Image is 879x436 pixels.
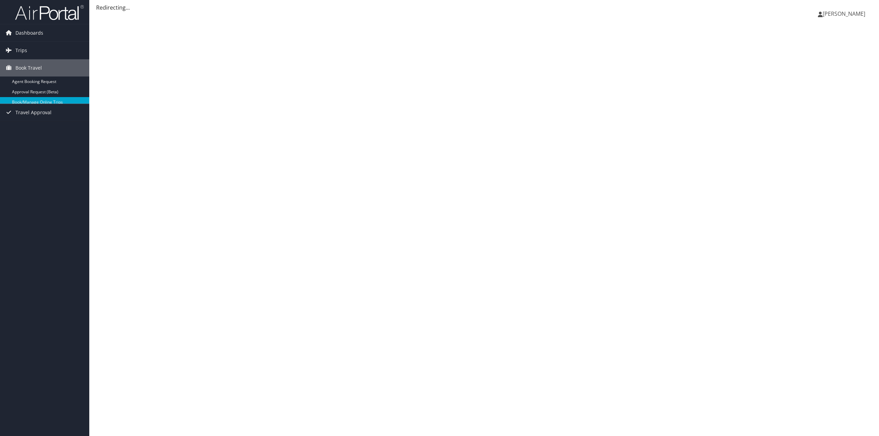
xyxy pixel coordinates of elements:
div: Redirecting... [96,3,872,12]
span: [PERSON_NAME] [823,10,865,17]
span: Travel Approval [15,104,52,121]
img: airportal-logo.png [15,4,84,21]
span: Book Travel [15,59,42,76]
a: [PERSON_NAME] [818,3,872,24]
span: Trips [15,42,27,59]
span: Dashboards [15,24,43,42]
